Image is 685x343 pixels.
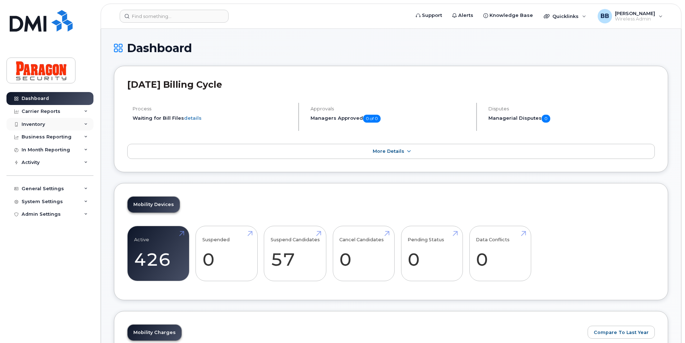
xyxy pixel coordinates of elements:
[339,230,388,277] a: Cancel Candidates 0
[128,325,181,340] a: Mobility Charges
[114,42,668,54] h1: Dashboard
[488,115,655,123] h5: Managerial Disputes
[311,106,470,111] h4: Approvals
[133,106,292,111] h4: Process
[594,329,649,336] span: Compare To Last Year
[408,230,456,277] a: Pending Status 0
[134,230,183,277] a: Active 426
[133,115,292,122] li: Waiting for Bill Files
[488,106,655,111] h4: Disputes
[271,230,320,277] a: Suspend Candidates 57
[127,79,655,90] h2: [DATE] Billing Cycle
[373,148,404,154] span: More Details
[184,115,202,121] a: details
[363,115,381,123] span: 0 of 0
[588,326,655,339] button: Compare To Last Year
[202,230,251,277] a: Suspended 0
[128,197,180,212] a: Mobility Devices
[476,230,524,277] a: Data Conflicts 0
[542,115,550,123] span: 0
[311,115,470,123] h5: Managers Approved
